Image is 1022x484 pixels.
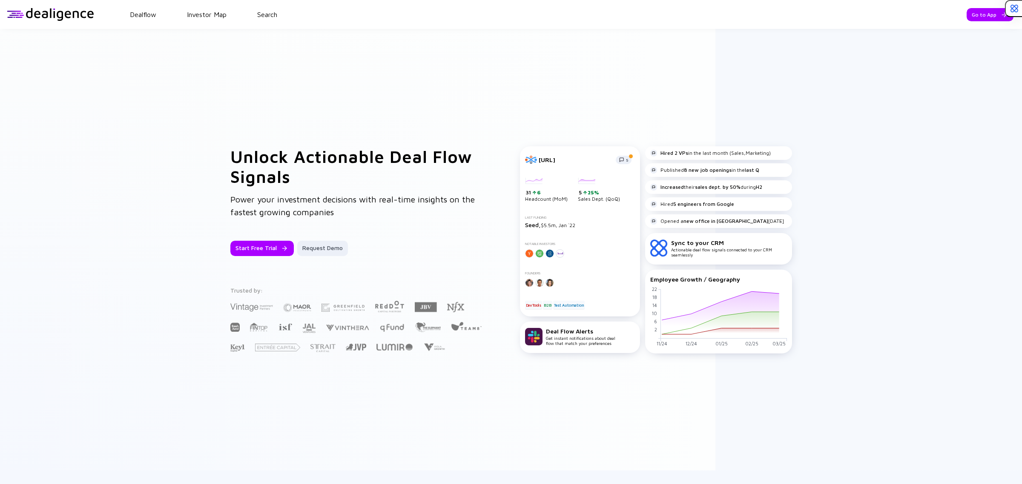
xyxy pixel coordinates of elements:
[650,218,784,225] div: Opened a [DATE]
[447,302,464,312] img: NFX
[587,189,599,196] div: 25%
[671,239,787,257] div: Actionable deal flow signals connected to your CRM seamlessly
[671,239,787,246] div: Sync to your CRM
[187,11,227,18] a: Investor Map
[772,341,786,346] tspan: 03/25
[283,301,311,315] img: Maor Investments
[654,327,657,332] tspan: 2
[683,218,768,224] strong: new office in [GEOGRAPHIC_DATA]
[660,184,684,190] strong: Increased
[525,271,635,275] div: Founders
[650,276,787,283] div: Employee Growth / Geography
[525,221,541,228] span: Seed,
[650,167,759,174] div: Published in the
[451,322,482,330] img: Team8
[650,184,762,191] div: their during
[250,322,268,332] img: FINTOP Capital
[673,201,734,207] strong: 5 engineers from Google
[376,344,413,350] img: Lumir Ventures
[967,8,1013,21] button: Go to App
[745,167,759,173] strong: last Q
[652,302,657,307] tspan: 14
[652,286,657,291] tspan: 22
[310,344,336,352] img: Strait Capital
[525,242,635,246] div: Notable Investors
[695,184,741,190] strong: sales dept. by 50%
[525,301,542,309] div: DevTools
[553,301,585,309] div: Test Automation
[130,11,156,18] a: Dealflow
[660,150,688,156] strong: Hired 2 VPs
[415,302,437,313] img: JBV Capital
[379,322,405,333] img: Q Fund
[652,294,657,299] tspan: 18
[230,146,486,186] h1: Unlock Actionable Deal Flow Signals
[539,156,611,163] div: [URL]
[650,201,734,208] div: Hired
[654,319,657,324] tspan: 6
[415,322,441,332] img: The Elephant
[650,150,771,157] div: in the last month (Sales,Marketing)
[546,327,615,335] div: Deal Flow Alerts
[684,167,732,173] strong: 8 new job openings
[230,302,273,312] img: Vintage Investment Partners
[257,11,277,18] a: Search
[230,344,245,352] img: Key1 Capital
[278,323,292,330] img: Israel Secondary Fund
[230,194,475,217] span: Power your investment decisions with real-time insights on the fastest growing companies
[526,189,568,196] div: 31
[230,287,483,294] div: Trusted by:
[423,343,445,351] img: Viola Growth
[685,341,697,346] tspan: 12/24
[525,221,635,228] div: $5.5m, Jan `22
[302,324,316,333] img: JAL Ventures
[578,178,620,202] div: Sales Dept. (QoQ)
[255,344,300,351] img: Entrée Capital
[756,184,762,190] strong: H2
[375,299,405,313] img: Red Dot Capital Partners
[346,344,366,350] img: Jerusalem Venture Partners
[230,241,294,256] button: Start Free Trial
[715,341,727,346] tspan: 01/25
[322,304,365,312] img: Greenfield Partners
[652,310,657,316] tspan: 10
[656,341,667,346] tspan: 11/24
[543,301,552,309] div: B2B
[579,189,620,196] div: 5
[297,241,348,256] button: Request Demo
[525,216,635,219] div: Last Funding
[536,189,541,196] div: 6
[525,178,568,202] div: Headcount (MoM)
[745,341,758,346] tspan: 02/25
[326,324,369,332] img: Vinthera
[546,327,615,346] div: Get instant notifications about deal flow that match your preferences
